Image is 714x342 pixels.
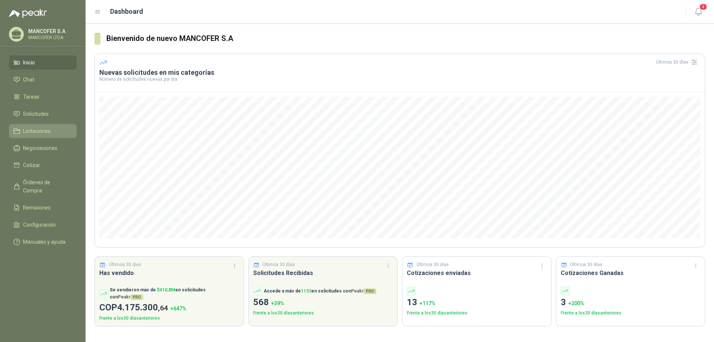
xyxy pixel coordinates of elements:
p: MANCOFER S.A [28,29,75,34]
p: Últimos 30 días [416,261,449,268]
span: Licitaciones [23,127,51,135]
p: MANCOFER LTDA [28,35,75,40]
span: Cotizar [23,161,40,169]
a: Solicitudes [9,107,77,121]
span: Peakr [118,294,143,300]
a: Licitaciones [9,124,77,138]
a: Manuales y ayuda [9,235,77,249]
span: + 647 % [170,306,186,311]
span: 4 [699,3,707,10]
p: 3 [561,295,701,310]
span: PRO [364,288,376,294]
span: Chat [23,76,34,84]
a: Tareas [9,90,77,104]
p: Frente a los 30 días anteriores [407,310,547,317]
h3: Solicitudes Recibidas [253,268,393,278]
h3: Has vendido [99,268,239,278]
p: Últimos 30 días [109,261,141,268]
span: 1133 [301,288,311,294]
a: Órdenes de Compra [9,175,77,198]
p: 568 [253,295,393,310]
span: + 39 % [271,300,284,306]
p: Frente a los 30 días anteriores [99,315,239,322]
span: PRO [131,294,143,300]
p: Se vendieron más de en solicitudes con [110,287,239,301]
a: Cotizar [9,158,77,172]
p: Frente a los 30 días anteriores [561,310,701,317]
a: Configuración [9,218,77,232]
p: Últimos 30 días [263,261,295,268]
a: Chat [9,73,77,87]
p: 13 [407,295,547,310]
div: Últimos 30 días [656,56,700,68]
a: Negociaciones [9,141,77,155]
span: Peakr [351,288,376,294]
p: Últimos 30 días [570,261,602,268]
span: Tareas [23,93,39,101]
span: Solicitudes [23,110,49,118]
p: COP [99,301,239,315]
h3: Cotizaciones Ganadas [561,268,701,278]
span: Negociaciones [23,144,57,152]
span: Inicio [23,58,35,67]
span: ,64 [158,304,168,312]
span: $ 410,8M [157,287,175,293]
p: Frente a los 30 días anteriores [253,310,393,317]
h1: Dashboard [110,6,143,17]
span: Órdenes de Compra [23,178,70,195]
a: Inicio [9,55,77,70]
a: Remisiones [9,201,77,215]
h3: Cotizaciones enviadas [407,268,547,278]
span: Remisiones [23,204,51,212]
span: 4.175.300 [117,302,168,313]
p: Accede a más de en solicitudes con [264,288,376,295]
button: 4 [692,5,705,19]
span: Manuales y ayuda [23,238,65,246]
p: Número de solicitudes nuevas por día [99,77,700,81]
span: + 200 % [568,300,584,306]
h3: Nuevas solicitudes en mis categorías [99,68,700,77]
h3: Bienvenido de nuevo MANCOFER S.A [106,33,705,44]
span: Configuración [23,221,56,229]
img: Logo peakr [9,9,47,18]
span: + 117 % [419,300,435,306]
